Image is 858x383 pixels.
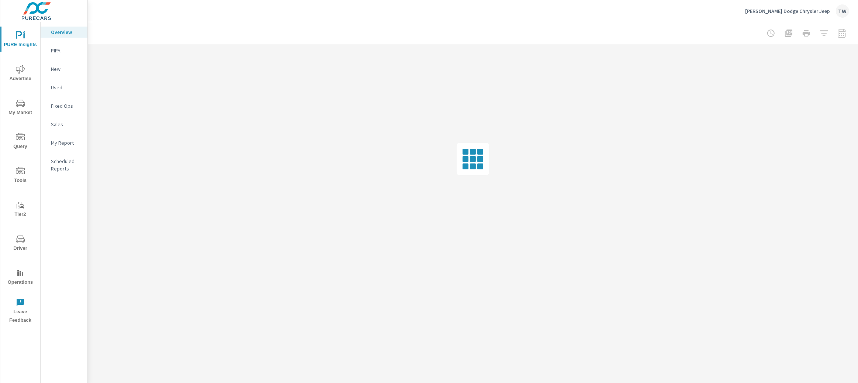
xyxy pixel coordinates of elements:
div: TW [836,4,849,18]
span: PURE Insights [3,31,38,49]
p: Used [51,84,82,91]
p: My Report [51,139,82,146]
div: New [41,63,87,75]
span: Tools [3,167,38,185]
div: Scheduled Reports [41,156,87,174]
div: PIPA [41,45,87,56]
div: Overview [41,27,87,38]
div: My Report [41,137,87,148]
p: PIPA [51,47,82,54]
div: nav menu [0,22,40,328]
span: Advertise [3,65,38,83]
p: Scheduled Reports [51,158,82,172]
p: Sales [51,121,82,128]
span: Driver [3,235,38,253]
div: Sales [41,119,87,130]
span: Operations [3,269,38,287]
div: Used [41,82,87,93]
p: New [51,65,82,73]
span: Leave Feedback [3,298,38,325]
p: [PERSON_NAME] Dodge Chrysler Jeep [745,8,830,14]
span: Tier2 [3,201,38,219]
p: Fixed Ops [51,102,82,110]
div: Fixed Ops [41,100,87,111]
p: Overview [51,28,82,36]
span: Query [3,133,38,151]
span: My Market [3,99,38,117]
